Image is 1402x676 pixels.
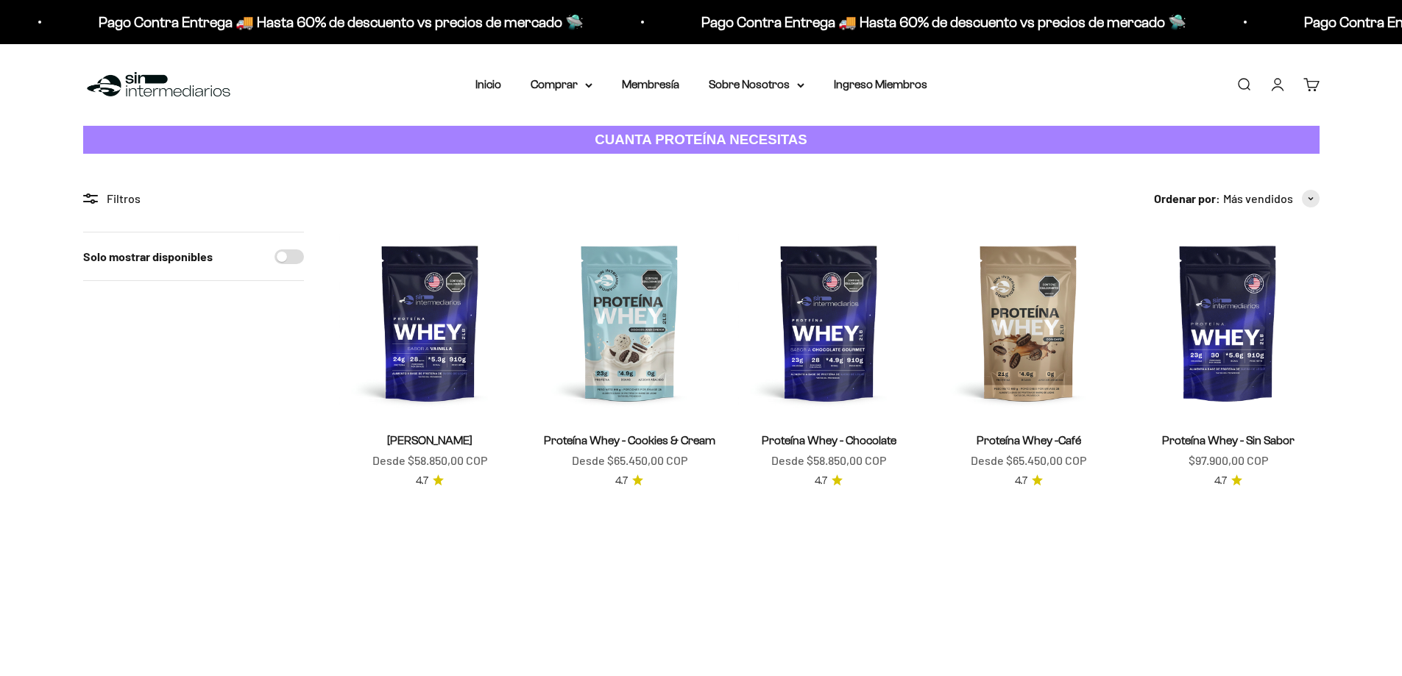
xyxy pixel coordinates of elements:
[977,434,1081,446] a: Proteína Whey -Café
[595,132,807,147] strong: CUANTA PROTEÍNA NECESITAS
[387,434,472,446] a: [PERSON_NAME]
[1162,434,1295,446] a: Proteína Whey - Sin Sabor
[1214,473,1242,489] a: 4.74.7 de 5.0 estrellas
[1223,189,1293,208] span: Más vendidos
[815,473,827,489] span: 4.7
[815,473,843,489] a: 4.74.7 de 5.0 estrellas
[1189,451,1268,470] sale-price: $97.900,00 COP
[1214,473,1227,489] span: 4.7
[701,10,1186,34] p: Pago Contra Entrega 🚚 Hasta 60% de descuento vs precios de mercado 🛸
[834,78,927,90] a: Ingreso Miembros
[544,434,715,446] a: Proteína Whey - Cookies & Cream
[622,78,679,90] a: Membresía
[416,473,428,489] span: 4.7
[771,451,886,470] sale-price: Desde $58.850,00 COP
[83,247,213,266] label: Solo mostrar disponibles
[615,473,643,489] a: 4.74.7 de 5.0 estrellas
[372,451,487,470] sale-price: Desde $58.850,00 COP
[1015,473,1043,489] a: 4.74.7 de 5.0 estrellas
[762,434,896,446] a: Proteína Whey - Chocolate
[1223,189,1320,208] button: Más vendidos
[615,473,628,489] span: 4.7
[709,75,804,94] summary: Sobre Nosotros
[1154,189,1220,208] span: Ordenar por:
[1015,473,1027,489] span: 4.7
[99,10,584,34] p: Pago Contra Entrega 🚚 Hasta 60% de descuento vs precios de mercado 🛸
[971,451,1086,470] sale-price: Desde $65.450,00 COP
[572,451,687,470] sale-price: Desde $65.450,00 COP
[83,189,304,208] div: Filtros
[83,126,1320,154] a: CUANTA PROTEÍNA NECESITAS
[475,78,501,90] a: Inicio
[531,75,592,94] summary: Comprar
[416,473,444,489] a: 4.74.7 de 5.0 estrellas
